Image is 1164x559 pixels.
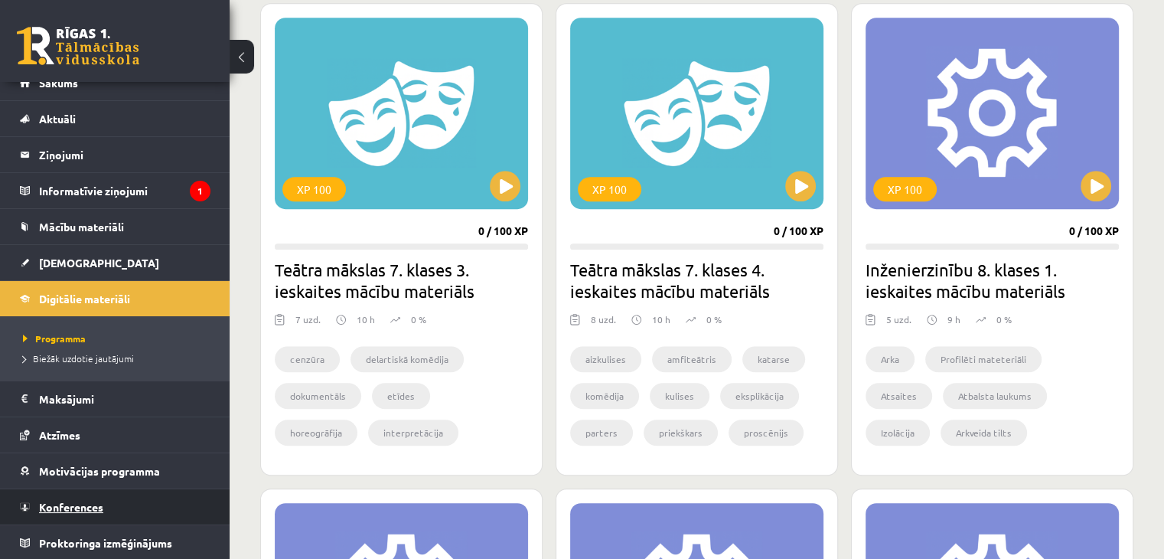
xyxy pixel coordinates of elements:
li: amfiteātris [652,346,732,372]
li: etīdes [372,383,430,409]
a: Sākums [20,65,210,100]
li: cenzūra [275,346,340,372]
a: Atzīmes [20,417,210,453]
a: Programma [23,332,214,345]
legend: Ziņojumi [39,137,210,172]
li: proscēnijs [729,420,804,446]
a: Informatīvie ziņojumi1 [20,173,210,208]
p: 10 h [652,312,670,326]
li: eksplikācija [720,383,799,409]
h2: Inženierzinību 8. klases 1. ieskaites mācību materiāls [866,259,1119,302]
div: 7 uzd. [295,312,321,335]
p: 10 h [357,312,375,326]
li: interpretācija [368,420,458,446]
h2: Teātra mākslas 7. klases 4. ieskaites mācību materiāls [570,259,823,302]
li: dokumentāls [275,383,361,409]
a: Maksājumi [20,381,210,417]
span: Mācību materiāli [39,220,124,234]
legend: Informatīvie ziņojumi [39,173,210,208]
a: Konferences [20,489,210,525]
a: Biežāk uzdotie jautājumi [23,351,214,365]
p: 0 % [996,312,1012,326]
div: 5 uzd. [886,312,911,335]
li: katarse [742,346,805,372]
li: priekškars [644,420,718,446]
a: Aktuāli [20,101,210,136]
li: kulises [650,383,709,409]
p: 9 h [947,312,960,326]
a: Mācību materiāli [20,209,210,244]
span: Atzīmes [39,428,80,442]
li: aizkulises [570,346,641,372]
li: komēdija [570,383,639,409]
li: horeogrāfija [275,420,357,446]
a: Rīgas 1. Tālmācības vidusskola [17,27,139,65]
span: Digitālie materiāli [39,292,130,306]
p: 0 % [706,312,722,326]
li: Arkveida tilts [941,420,1027,446]
a: Ziņojumi [20,137,210,172]
li: Profilēti mateteriāli [925,346,1042,372]
span: Aktuāli [39,112,76,126]
legend: Maksājumi [39,381,210,417]
span: Programma [23,332,86,345]
span: Motivācijas programma [39,464,160,478]
p: 0 % [411,312,426,326]
a: Motivācijas programma [20,453,210,489]
div: 8 uzd. [591,312,616,335]
li: Arka [866,346,915,372]
li: Atsaites [866,383,932,409]
li: parters [570,420,633,446]
span: Proktoringa izmēģinājums [39,536,172,550]
a: Digitālie materiāli [20,281,210,316]
span: Konferences [39,500,103,514]
div: XP 100 [873,177,937,201]
div: XP 100 [282,177,346,201]
i: 1 [190,181,210,201]
span: Biežāk uzdotie jautājumi [23,352,134,364]
li: Izolācija [866,420,930,446]
li: delartiskā komēdija [351,346,464,372]
li: Atbalsta laukums [943,383,1047,409]
div: XP 100 [578,177,641,201]
a: [DEMOGRAPHIC_DATA] [20,245,210,280]
span: Sākums [39,76,78,90]
span: [DEMOGRAPHIC_DATA] [39,256,159,270]
h2: Teātra mākslas 7. klases 3. ieskaites mācību materiāls [275,259,528,302]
